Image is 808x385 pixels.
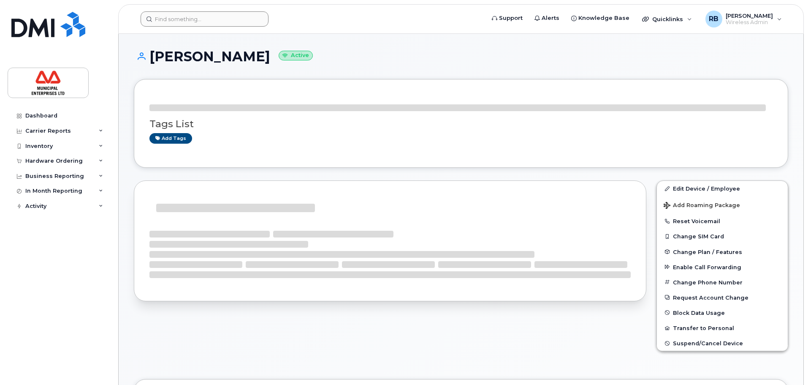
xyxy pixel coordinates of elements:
button: Block Data Usage [657,305,788,320]
h3: Tags List [149,119,773,129]
span: Suspend/Cancel Device [673,340,743,347]
span: Enable Call Forwarding [673,264,741,270]
button: Reset Voicemail [657,213,788,229]
button: Change Plan / Features [657,244,788,259]
h1: [PERSON_NAME] [134,49,788,64]
button: Add Roaming Package [657,196,788,213]
button: Change Phone Number [657,275,788,290]
button: Enable Call Forwarding [657,259,788,275]
button: Request Account Change [657,290,788,305]
button: Change SIM Card [657,229,788,244]
span: Change Plan / Features [673,248,742,255]
a: Add tags [149,133,192,144]
span: Add Roaming Package [664,202,740,210]
small: Active [279,51,313,60]
button: Transfer to Personal [657,320,788,336]
a: Edit Device / Employee [657,181,788,196]
button: Suspend/Cancel Device [657,336,788,351]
